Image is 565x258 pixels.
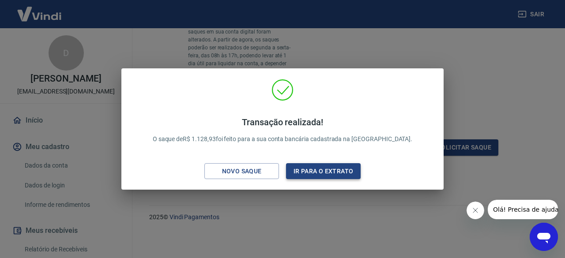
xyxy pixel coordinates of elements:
[153,117,413,127] h4: Transação realizada!
[488,200,558,219] iframe: Mensagem da empresa
[204,163,279,179] button: Novo saque
[153,117,413,144] p: O saque de R$ 1.128,93 foi feito para a sua conta bancária cadastrada na [GEOGRAPHIC_DATA].
[211,166,272,177] div: Novo saque
[467,202,484,219] iframe: Fechar mensagem
[286,163,361,179] button: Ir para o extrato
[530,223,558,251] iframe: Botão para abrir a janela de mensagens
[5,6,74,13] span: Olá! Precisa de ajuda?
